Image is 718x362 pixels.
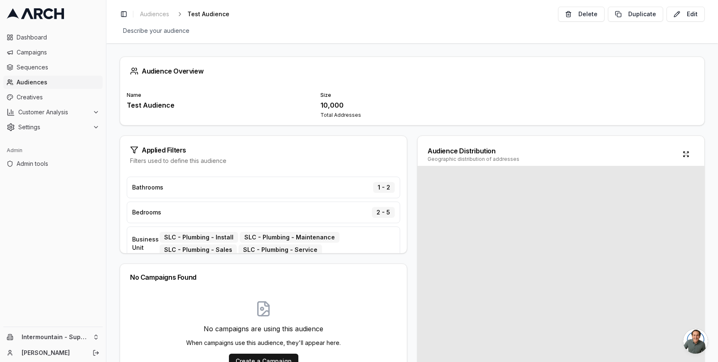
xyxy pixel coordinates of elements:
button: Duplicate [608,7,663,22]
button: Customer Analysis [3,106,103,119]
span: Intermountain - Superior Water & Air [22,333,89,341]
div: SLC - Plumbing - Install [160,232,238,243]
span: Sequences [17,63,99,71]
span: Audiences [17,78,99,86]
span: Business Unit [132,235,160,252]
div: Audience Overview [130,67,694,75]
a: Campaigns [3,46,103,59]
a: Open chat [683,329,708,354]
span: Dashboard [17,33,99,42]
nav: breadcrumb [137,8,243,20]
button: Delete [558,7,605,22]
button: Settings [3,121,103,134]
div: Geographic distribution of addresses [428,156,519,163]
a: Admin tools [3,157,103,170]
span: Bedrooms [132,208,161,217]
div: SLC - Plumbing - Sales [160,244,237,255]
div: Name [127,92,310,99]
a: Creatives [3,91,103,104]
div: 2 - 5 [372,207,395,218]
span: Audiences [140,10,169,18]
a: Dashboard [3,31,103,44]
a: Audiences [3,76,103,89]
div: 10,000 [320,100,504,110]
a: Audiences [137,8,172,20]
span: Campaigns [17,48,99,57]
div: Applied Filters [130,146,397,154]
div: Size [320,92,504,99]
span: Customer Analysis [18,108,89,116]
p: No campaigns are using this audience [186,324,341,334]
div: Filters used to define this audience [130,157,397,165]
span: Describe your audience [120,25,193,37]
button: Intermountain - Superior Water & Air [3,330,103,344]
div: Test Audience [127,100,310,110]
div: SLC - Plumbing - Service [239,244,322,255]
span: Settings [18,123,89,131]
div: Total Addresses [320,112,504,118]
a: Sequences [3,61,103,74]
div: 1 - 2 [373,182,395,193]
div: Admin [3,144,103,157]
button: Log out [90,347,102,359]
div: Audience Distribution [428,146,519,156]
p: When campaigns use this audience, they'll appear here. [186,339,341,347]
div: No Campaigns Found [130,274,397,281]
div: SLC - Plumbing - Maintenance [240,232,339,243]
a: [PERSON_NAME] [22,349,84,357]
span: Bathrooms [132,183,163,192]
span: Creatives [17,93,99,101]
span: Test Audience [187,10,229,18]
span: Admin tools [17,160,99,168]
button: Edit [666,7,705,22]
